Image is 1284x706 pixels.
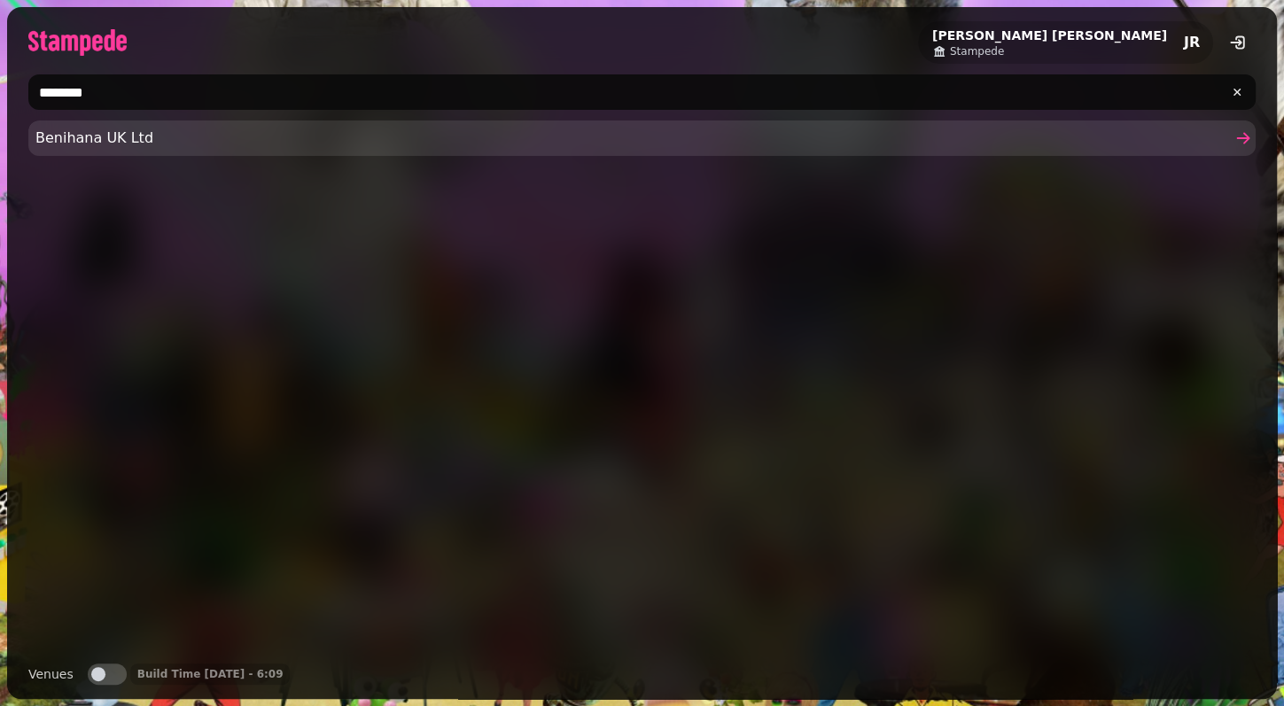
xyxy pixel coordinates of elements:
button: logout [1220,25,1256,60]
label: Venues [28,663,74,685]
a: Stampede [932,44,1167,58]
span: Stampede [950,44,1004,58]
a: Benihana UK Ltd [28,120,1256,156]
img: logo [28,29,127,56]
p: Build Time [DATE] - 6:09 [137,667,284,681]
span: JR [1184,35,1200,50]
h2: [PERSON_NAME] [PERSON_NAME] [932,27,1167,44]
button: clear [1222,77,1252,107]
span: Benihana UK Ltd [35,128,1231,149]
